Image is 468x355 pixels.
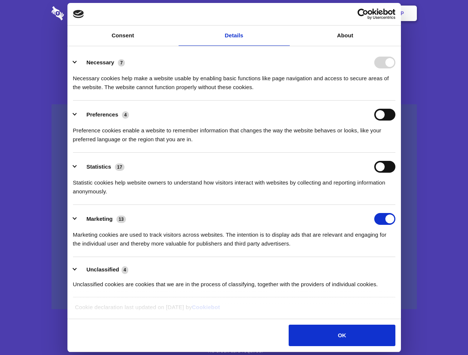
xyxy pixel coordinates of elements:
a: Cookiebot [192,304,220,310]
div: Necessary cookies help make a website usable by enabling basic functions like page navigation and... [73,68,395,92]
button: Unclassified (4) [73,265,133,274]
span: 7 [118,59,125,67]
a: Consent [67,26,179,46]
span: 4 [122,266,129,274]
span: 17 [115,163,125,171]
h4: Auto-redaction of sensitive data, encrypted data sharing and self-destructing private chats. Shar... [52,67,417,92]
div: Preference cookies enable a website to remember information that changes the way the website beha... [73,121,395,144]
button: Marketing (13) [73,213,131,225]
button: Preferences (4) [73,109,134,121]
div: Statistic cookies help website owners to understand how visitors interact with websites by collec... [73,173,395,196]
a: Contact [301,2,335,25]
label: Marketing [86,216,113,222]
label: Necessary [86,59,114,65]
button: Necessary (7) [73,57,130,68]
label: Preferences [86,111,118,118]
button: Statistics (17) [73,161,129,173]
a: Pricing [218,2,250,25]
img: logo-wordmark-white-trans-d4663122ce5f474addd5e946df7df03e33cb6a1c49d2221995e7729f52c070b2.svg [52,6,115,20]
div: Marketing cookies are used to track visitors across websites. The intention is to display ads tha... [73,225,395,248]
a: Usercentrics Cookiebot - opens in a new window [331,9,395,20]
div: Unclassified cookies are cookies that we are in the process of classifying, together with the pro... [73,274,395,289]
span: 4 [122,111,129,119]
div: Cookie declaration last updated on [DATE] by [69,303,399,317]
button: OK [289,325,395,346]
iframe: Drift Widget Chat Controller [431,318,459,346]
a: Details [179,26,290,46]
a: Login [336,2,368,25]
a: About [290,26,401,46]
label: Statistics [86,163,111,170]
span: 13 [116,216,126,223]
h1: Eliminate Slack Data Loss. [52,33,417,60]
a: Wistia video thumbnail [52,104,417,310]
img: logo [73,10,84,18]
